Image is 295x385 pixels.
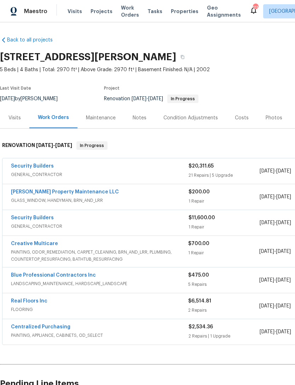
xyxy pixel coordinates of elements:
div: 111 [253,4,258,11]
span: PAINTING, ODOR_REMEDIATION, CARPET_CLEANING, BRN_AND_LRR, PLUMBING, COUNTERTOP_RESURFACING, BATHT... [11,249,188,263]
span: - [260,219,291,226]
span: GENERAL_CONTRACTOR [11,223,189,230]
span: - [260,328,291,335]
h6: RENOVATION [2,141,72,150]
a: Security Builders [11,164,54,169]
span: Tasks [147,9,162,14]
a: Blue Professional Contractors Inc [11,273,96,278]
span: In Progress [77,142,107,149]
div: Maintenance [86,114,116,121]
span: [DATE] [259,304,274,308]
span: [DATE] [276,169,291,174]
span: - [259,277,291,284]
span: [DATE] [276,249,291,254]
span: [DATE] [55,143,72,148]
span: GENERAL_CONTRACTOR [11,171,189,178]
span: In Progress [168,97,198,101]
div: 1 Repair [189,223,260,231]
span: Projects [91,8,112,15]
span: [DATE] [276,194,291,199]
span: [DATE] [276,220,291,225]
a: [PERSON_NAME] Property Maintenance LLC [11,189,119,194]
span: Work Orders [121,4,139,18]
span: [DATE] [260,220,274,225]
span: [DATE] [132,96,146,101]
span: $700.00 [188,241,209,246]
span: [DATE] [259,278,274,283]
div: Notes [133,114,146,121]
span: FLOORING [11,306,188,313]
span: [DATE] [276,278,291,283]
a: Real Floors Inc [11,299,47,304]
span: Maestro [24,8,47,15]
span: LANDSCAPING_MAINTENANCE, HARDSCAPE_LANDSCAPE [11,280,188,287]
span: $6,514.81 [188,299,211,304]
span: - [260,193,291,200]
span: - [259,302,291,310]
button: Copy Address [176,51,189,63]
a: Creative Multicare [11,241,58,246]
span: Properties [171,8,198,15]
div: 21 Repairs | 5 Upgrade [189,172,260,179]
span: [DATE] [276,304,291,308]
div: Work Orders [38,114,69,121]
span: PAINTING, APPLIANCE, CABINETS, OD_SELECT [11,332,189,339]
span: - [132,96,163,101]
span: Project [104,86,120,90]
span: [DATE] [260,194,274,199]
span: [DATE] [148,96,163,101]
div: Condition Adjustments [163,114,218,121]
span: - [36,143,72,148]
span: $20,311.65 [189,164,214,169]
span: $11,600.00 [189,215,215,220]
div: 1 Repair [188,249,259,256]
span: - [260,168,291,175]
div: Visits [8,114,21,121]
a: Security Builders [11,215,54,220]
div: 2 Repairs [188,307,259,314]
div: 5 Repairs [188,281,259,288]
div: 2 Repairs | 1 Upgrade [189,333,260,340]
span: Visits [68,8,82,15]
span: [DATE] [260,329,274,334]
div: Photos [266,114,282,121]
span: Geo Assignments [207,4,241,18]
span: [DATE] [260,169,274,174]
span: GLASS_WINDOW, HANDYMAN, BRN_AND_LRR [11,197,189,204]
div: Costs [235,114,249,121]
span: [DATE] [259,249,274,254]
span: $200.00 [189,189,210,194]
div: 1 Repair [189,198,260,205]
span: $475.00 [188,273,209,278]
span: - [259,248,291,255]
a: Centralized Purchasing [11,324,70,329]
span: [DATE] [276,329,291,334]
span: Renovation [104,96,198,101]
span: $2,534.36 [189,324,213,329]
span: [DATE] [36,143,53,148]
